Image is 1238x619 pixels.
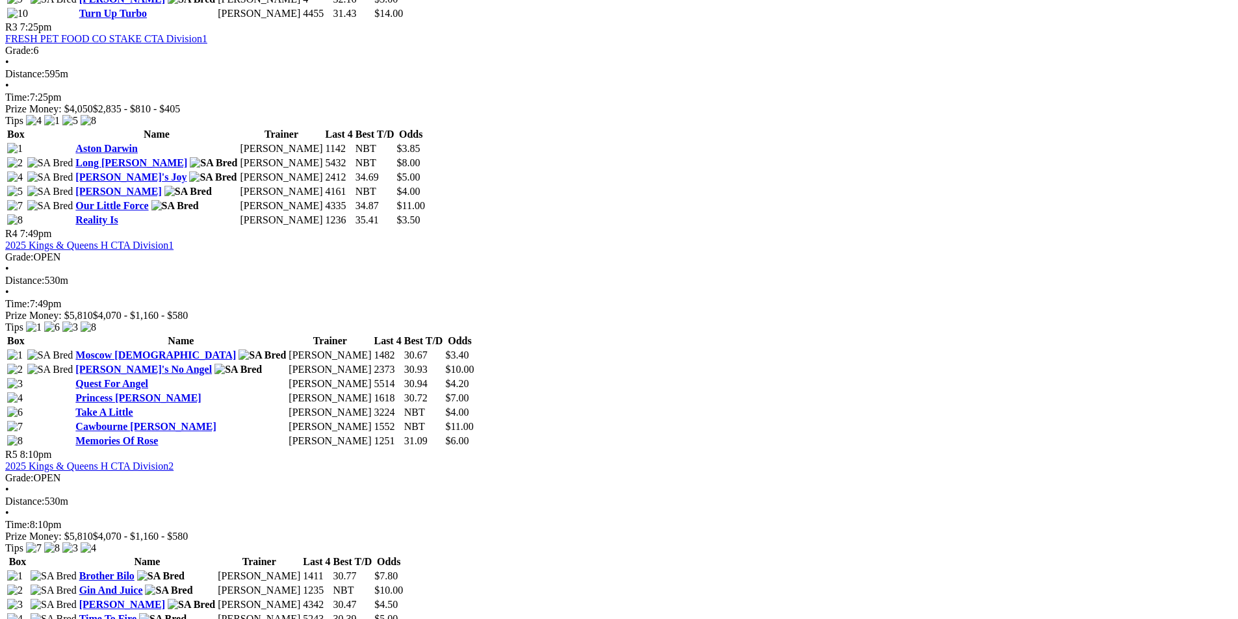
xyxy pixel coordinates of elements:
td: 3224 [373,406,402,419]
span: $4.20 [445,378,469,389]
th: Trainer [217,555,301,568]
img: 2 [7,585,23,596]
td: NBT [355,157,395,170]
span: $11.00 [397,200,425,211]
img: 6 [7,407,23,418]
th: Odds [445,335,474,347]
td: 1235 [302,584,331,597]
span: $4,070 - $1,160 - $580 [93,310,188,321]
td: 30.94 [404,377,444,390]
img: 2 [7,364,23,375]
td: [PERSON_NAME] [288,377,372,390]
span: $10.00 [445,364,474,375]
span: Grade: [5,251,34,262]
span: $5.00 [397,171,420,183]
span: $4,070 - $1,160 - $580 [93,531,188,542]
img: SA Bred [168,599,215,611]
span: Time: [5,298,30,309]
span: Tips [5,115,23,126]
a: Our Little Force [75,200,148,211]
div: OPEN [5,472,1233,484]
td: 4161 [325,185,354,198]
th: Odds [374,555,404,568]
td: 1236 [325,214,354,227]
td: NBT [404,406,444,419]
div: 8:10pm [5,519,1233,531]
span: 7:25pm [20,21,52,32]
img: 4 [7,171,23,183]
img: 1 [26,322,42,333]
div: 7:49pm [5,298,1233,310]
td: 4335 [325,199,354,212]
td: [PERSON_NAME] [288,349,372,362]
span: $7.80 [374,570,398,581]
span: 7:49pm [20,228,52,239]
span: $3.85 [397,143,420,154]
img: SA Bred [164,186,212,197]
td: [PERSON_NAME] [239,185,323,198]
div: Prize Money: $4,050 [5,103,1233,115]
span: R3 [5,21,18,32]
td: 5432 [325,157,354,170]
img: 7 [7,200,23,212]
a: Brother Bilo [79,570,135,581]
img: 4 [7,392,23,404]
div: 595m [5,68,1233,80]
td: 5514 [373,377,402,390]
img: SA Bred [27,200,73,212]
img: SA Bred [145,585,192,596]
div: 7:25pm [5,92,1233,103]
td: [PERSON_NAME] [288,363,372,376]
td: 34.87 [355,199,395,212]
img: 3 [62,542,78,554]
img: 8 [44,542,60,554]
a: Cawbourne [PERSON_NAME] [75,421,216,432]
span: • [5,286,9,297]
td: 1142 [325,142,354,155]
span: R5 [5,449,18,460]
img: SA Bred [137,570,185,582]
td: NBT [333,584,373,597]
img: SA Bred [27,364,73,375]
td: 31.09 [404,435,444,448]
span: 8:10pm [20,449,52,460]
a: Memories Of Rose [75,435,158,446]
span: Tips [5,542,23,553]
td: [PERSON_NAME] [239,142,323,155]
a: 2025 Kings & Queens H CTA Division1 [5,240,174,251]
td: [PERSON_NAME] [288,435,372,448]
img: SA Bred [27,349,73,361]
img: 1 [44,115,60,127]
td: 30.93 [404,363,444,376]
th: Best T/D [333,555,373,568]
th: Last 4 [373,335,402,347]
span: $6.00 [445,435,469,446]
th: Name [75,335,287,347]
div: 6 [5,45,1233,57]
span: Tips [5,322,23,333]
img: 3 [7,599,23,611]
img: 1 [7,143,23,155]
img: SA Bred [214,364,262,375]
img: 8 [81,322,96,333]
span: $4.50 [374,599,398,610]
td: 4342 [302,598,331,611]
div: OPEN [5,251,1233,263]
img: 3 [62,322,78,333]
img: SA Bred [31,570,77,582]
img: SA Bred [27,186,73,197]
a: 2025 Kings & Queens H CTA Division2 [5,461,174,472]
td: [PERSON_NAME] [288,406,372,419]
img: 6 [44,322,60,333]
th: Name [79,555,216,568]
th: Best T/D [355,128,395,141]
a: Take A Little [75,407,133,418]
a: Princess [PERSON_NAME] [75,392,201,403]
div: Prize Money: $5,810 [5,531,1233,542]
span: Distance: [5,496,44,507]
img: 7 [7,421,23,433]
span: • [5,57,9,68]
td: 2373 [373,363,402,376]
th: Trainer [288,335,372,347]
th: Name [75,128,238,141]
